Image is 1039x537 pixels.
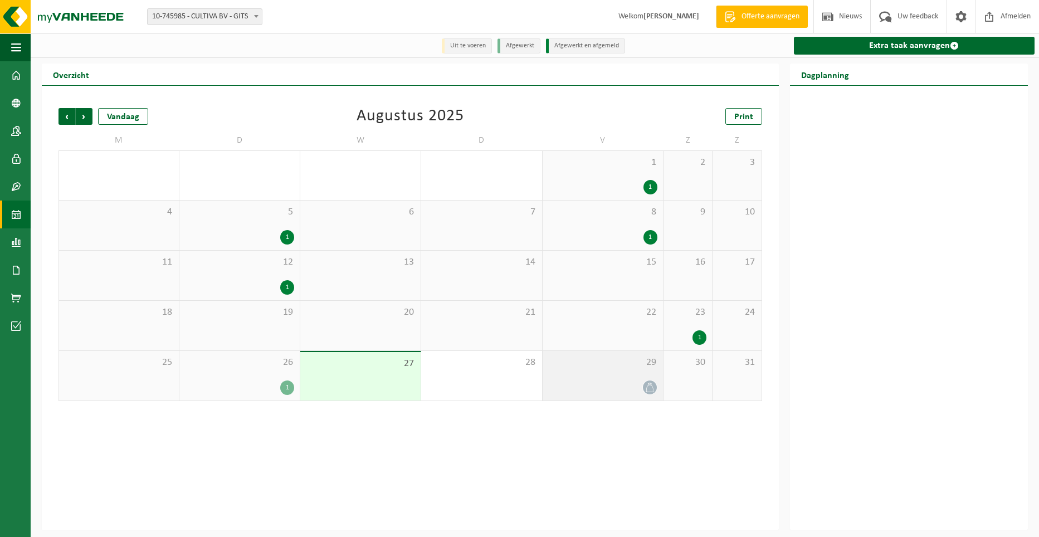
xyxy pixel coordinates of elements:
[76,108,92,125] span: Volgende
[280,380,294,395] div: 1
[543,130,664,150] td: V
[794,37,1035,55] a: Extra taak aanvragen
[280,230,294,245] div: 1
[669,306,706,319] span: 23
[58,108,75,125] span: Vorige
[442,38,492,53] li: Uit te voeren
[669,357,706,369] span: 30
[98,108,148,125] div: Vandaag
[42,64,100,85] h2: Overzicht
[713,130,762,150] td: Z
[790,64,860,85] h2: Dagplanning
[718,206,755,218] span: 10
[185,357,294,369] span: 26
[65,306,173,319] span: 18
[306,256,415,268] span: 13
[734,113,753,121] span: Print
[300,130,421,150] td: W
[548,357,657,369] span: 29
[692,330,706,345] div: 1
[185,206,294,218] span: 5
[718,306,755,319] span: 24
[718,256,755,268] span: 17
[718,357,755,369] span: 31
[548,256,657,268] span: 15
[427,357,536,369] span: 28
[643,180,657,194] div: 1
[725,108,762,125] a: Print
[669,157,706,169] span: 2
[548,306,657,319] span: 22
[546,38,625,53] li: Afgewerkt en afgemeld
[427,206,536,218] span: 7
[643,230,657,245] div: 1
[65,206,173,218] span: 4
[664,130,713,150] td: Z
[739,11,802,22] span: Offerte aanvragen
[497,38,540,53] li: Afgewerkt
[427,306,536,319] span: 21
[148,9,262,25] span: 10-745985 - CULTIVA BV - GITS
[357,108,464,125] div: Augustus 2025
[669,256,706,268] span: 16
[716,6,808,28] a: Offerte aanvragen
[427,256,536,268] span: 14
[548,157,657,169] span: 1
[306,306,415,319] span: 20
[548,206,657,218] span: 8
[179,130,300,150] td: D
[58,130,179,150] td: M
[65,357,173,369] span: 25
[421,130,542,150] td: D
[280,280,294,295] div: 1
[65,256,173,268] span: 11
[718,157,755,169] span: 3
[185,256,294,268] span: 12
[669,206,706,218] span: 9
[185,306,294,319] span: 19
[147,8,262,25] span: 10-745985 - CULTIVA BV - GITS
[643,12,699,21] strong: [PERSON_NAME]
[306,358,415,370] span: 27
[306,206,415,218] span: 6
